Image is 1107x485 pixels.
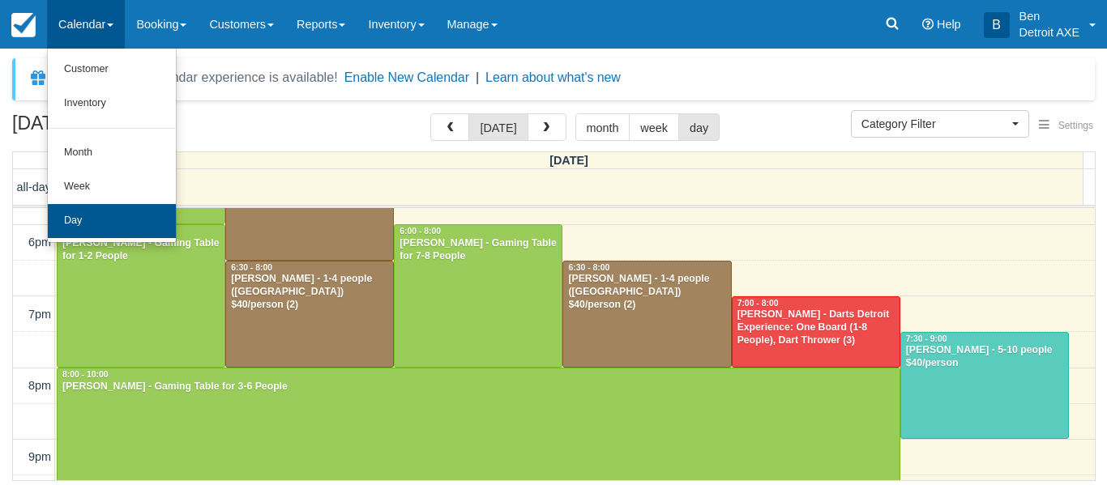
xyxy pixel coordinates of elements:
[28,450,51,463] span: 9pm
[230,273,389,312] div: [PERSON_NAME] - 1-4 people ([GEOGRAPHIC_DATA]) $40/person (2)
[861,116,1008,132] span: Category Filter
[48,53,176,87] a: Customer
[737,299,779,308] span: 7:00 - 8:00
[984,12,1010,38] div: B
[737,308,895,347] div: [PERSON_NAME] - Darts Detroit Experience: One Board (1-8 People), Dart Thrower (3)
[231,263,272,272] span: 6:30 - 8:00
[851,110,1029,138] button: Category Filter
[394,224,562,368] a: 6:00 - 8:00[PERSON_NAME] - Gaming Table for 7-8 People
[549,154,588,167] span: [DATE]
[678,113,720,141] button: day
[47,49,177,243] ul: Calendar
[567,273,726,312] div: [PERSON_NAME] - 1-4 people ([GEOGRAPHIC_DATA]) $40/person (2)
[11,13,36,37] img: checkfront-main-nav-mini-logo.png
[48,87,176,121] a: Inventory
[48,204,176,238] a: Day
[28,379,51,392] span: 8pm
[905,344,1064,370] div: [PERSON_NAME] - 5-10 people $40/person
[922,19,934,30] i: Help
[57,224,225,368] a: 6:00 - 8:00[PERSON_NAME] - Gaming Table for 1-2 People
[344,70,469,86] button: Enable New Calendar
[48,136,176,170] a: Month
[12,113,217,143] h2: [DATE]
[568,263,609,272] span: 6:30 - 8:00
[485,70,621,84] a: Learn about what's new
[629,113,679,141] button: week
[468,113,528,141] button: [DATE]
[562,261,731,368] a: 6:30 - 8:00[PERSON_NAME] - 1-4 people ([GEOGRAPHIC_DATA]) $40/person (2)
[28,308,51,321] span: 7pm
[1019,8,1079,24] p: Ben
[399,237,558,263] div: [PERSON_NAME] - Gaming Table for 7-8 People
[476,70,479,84] span: |
[1058,120,1093,131] span: Settings
[400,227,441,236] span: 6:00 - 8:00
[1029,114,1103,138] button: Settings
[225,261,394,368] a: 6:30 - 8:00[PERSON_NAME] - 1-4 people ([GEOGRAPHIC_DATA]) $40/person (2)
[575,113,630,141] button: month
[1019,24,1079,40] p: Detroit AXE
[28,236,51,249] span: 6pm
[900,332,1069,440] a: 7:30 - 9:00[PERSON_NAME] - 5-10 people $40/person
[732,296,900,368] a: 7:00 - 8:00[PERSON_NAME] - Darts Detroit Experience: One Board (1-8 People), Dart Thrower (3)
[48,170,176,204] a: Week
[54,68,338,87] div: A new Booking Calendar experience is available!
[906,334,947,343] span: 7:30 - 9:00
[62,370,109,379] span: 8:00 - 10:00
[62,381,895,394] div: [PERSON_NAME] - Gaming Table for 3-6 People
[62,237,220,263] div: [PERSON_NAME] - Gaming Table for 1-2 People
[17,181,51,194] span: all-day
[937,18,961,31] span: Help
